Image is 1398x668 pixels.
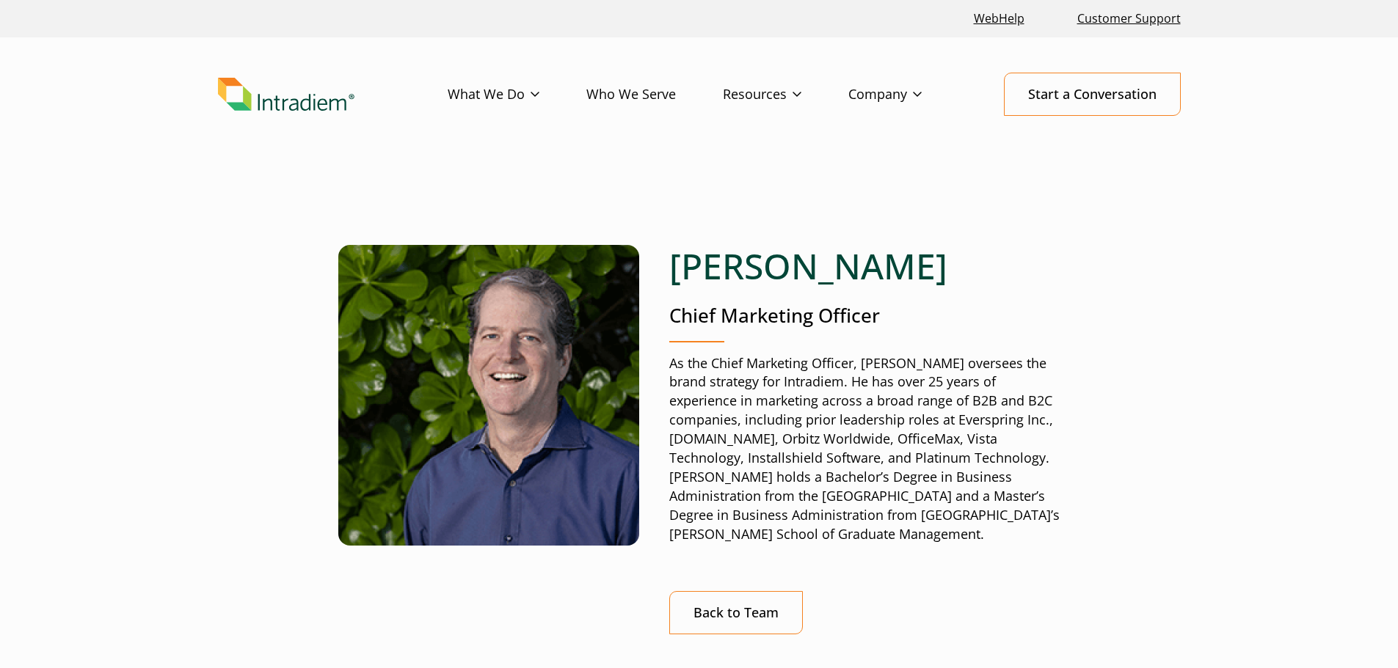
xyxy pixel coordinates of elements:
img: Intradiem [218,78,354,111]
a: Start a Conversation [1004,73,1181,116]
a: Link opens in a new window [968,3,1030,34]
a: Customer Support [1071,3,1187,34]
a: Link to homepage of Intradiem [218,78,448,111]
h1: [PERSON_NAME] [669,245,1060,287]
p: Chief Marketing Officer [669,302,1060,329]
a: Back to Team [669,591,803,634]
a: Who We Serve [586,73,723,116]
img: Tom Russell [338,245,639,546]
p: As the Chief Marketing Officer, [PERSON_NAME] oversees the brand strategy for Intradiem. He has o... [669,354,1060,544]
a: What We Do [448,73,586,116]
a: Company [848,73,969,116]
a: Resources [723,73,848,116]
